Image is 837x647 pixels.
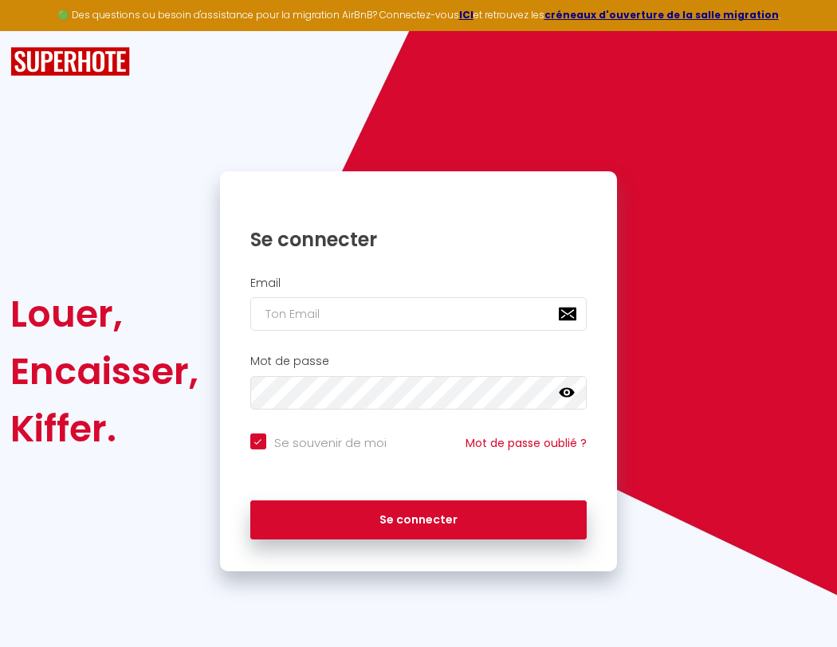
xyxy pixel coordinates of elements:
[250,355,587,368] h2: Mot de passe
[10,400,198,457] div: Kiffer.
[544,8,779,22] a: créneaux d'ouverture de la salle migration
[250,500,587,540] button: Se connecter
[10,343,198,400] div: Encaisser,
[10,47,130,76] img: SuperHote logo
[250,276,587,290] h2: Email
[459,8,474,22] a: ICI
[250,297,587,331] input: Ton Email
[250,227,587,252] h1: Se connecter
[466,435,587,451] a: Mot de passe oublié ?
[10,285,198,343] div: Louer,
